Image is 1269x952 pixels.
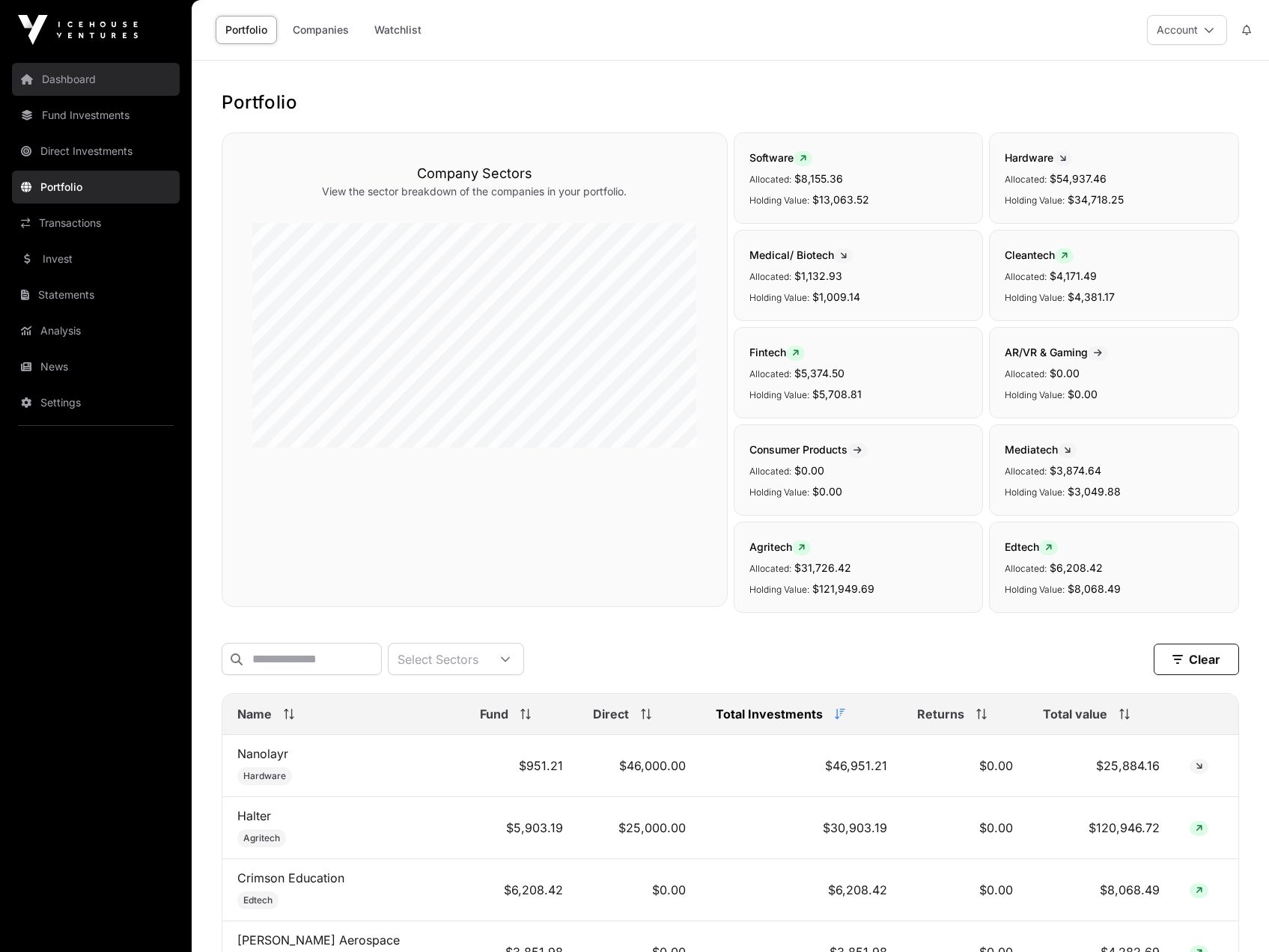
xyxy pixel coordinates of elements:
[812,290,860,303] span: $1,009.14
[389,644,487,674] div: Select Sectors
[1068,485,1121,498] span: $3,049.88
[701,797,902,859] td: $30,903.19
[701,735,902,797] td: $46,951.21
[12,135,180,168] a: Direct Investments
[1050,172,1107,185] span: $54,937.46
[1050,367,1080,379] span: $0.00
[1005,346,1108,358] span: AR/VR & Gaming
[1005,466,1047,477] span: Allocated:
[794,269,842,282] span: $1,132.93
[252,184,697,199] p: View the sector breakdown of the companies in your portfolio.
[578,735,701,797] td: $46,000.00
[749,346,805,358] span: Fintech
[243,894,273,906] span: Edtech
[1005,486,1065,498] span: Holding Value:
[465,797,578,859] td: $5,903.19
[12,386,180,419] a: Settings
[1050,269,1097,282] span: $4,171.49
[701,859,902,921] td: $6,208.42
[237,870,344,885] a: Crimson Education
[12,314,180,347] a: Analysis
[1068,290,1115,303] span: $4,381.17
[749,195,809,206] span: Holding Value:
[749,368,791,379] span: Allocated:
[1005,563,1047,574] span: Allocated:
[1005,292,1065,303] span: Holding Value:
[1005,151,1072,164] span: Hardware
[749,466,791,477] span: Allocated:
[1028,859,1175,921] td: $8,068.49
[812,582,874,595] span: $121,949.69
[749,540,811,553] span: Agritech
[1028,735,1175,797] td: $25,884.16
[749,584,809,595] span: Holding Value:
[1028,797,1175,859] td: $120,946.72
[578,797,701,859] td: $25,000.00
[12,242,180,275] a: Invest
[749,563,791,574] span: Allocated:
[12,63,180,96] a: Dashboard
[1068,193,1124,206] span: $34,718.25
[749,389,809,400] span: Holding Value:
[1005,195,1065,206] span: Holding Value:
[465,735,578,797] td: $951.21
[902,859,1028,921] td: $0.00
[1005,248,1074,261] span: Cleantech
[1068,388,1098,400] span: $0.00
[716,705,823,723] span: Total Investments
[794,464,824,477] span: $0.00
[12,171,180,204] a: Portfolio
[1005,389,1065,400] span: Holding Value:
[237,808,271,823] a: Halter
[222,91,1239,115] h1: Portfolio
[1050,561,1103,574] span: $6,208.42
[749,271,791,282] span: Allocated:
[749,486,809,498] span: Holding Value:
[283,16,359,44] a: Companies
[749,443,868,456] span: Consumer Products
[794,367,845,379] span: $5,374.50
[578,859,701,921] td: $0.00
[480,705,508,723] span: Fund
[1050,464,1101,477] span: $3,874.64
[749,174,791,185] span: Allocated:
[237,746,288,761] a: Nanolayr
[812,388,862,400] span: $5,708.81
[1147,15,1227,45] button: Account
[593,705,629,723] span: Direct
[365,16,431,44] a: Watchlist
[794,561,851,574] span: $31,726.42
[12,99,180,132] a: Fund Investments
[12,278,180,311] a: Statements
[1043,705,1107,723] span: Total value
[794,172,843,185] span: $8,155.36
[237,705,272,723] span: Name
[1068,582,1121,595] span: $8,068.49
[1154,644,1239,675] button: Clear
[749,151,812,164] span: Software
[749,292,809,303] span: Holding Value:
[812,485,842,498] span: $0.00
[1005,443,1077,456] span: Mediatech
[12,350,180,383] a: News
[237,933,400,948] a: [PERSON_NAME] Aerospace
[18,15,138,45] img: Icehouse Ventures Logo
[1194,880,1269,952] iframe: Chat Widget
[465,859,578,921] td: $6,208.42
[812,193,869,206] span: $13,063.52
[243,770,286,782] span: Hardware
[902,797,1028,859] td: $0.00
[917,705,964,723] span: Returns
[1005,368,1047,379] span: Allocated:
[902,735,1028,797] td: $0.00
[1005,540,1058,553] span: Edtech
[243,832,280,844] span: Agritech
[12,207,180,239] a: Transactions
[216,16,277,44] a: Portfolio
[1005,584,1065,595] span: Holding Value:
[1005,271,1047,282] span: Allocated:
[749,248,853,261] span: Medical/ Biotech
[252,163,697,184] h3: Company Sectors
[1005,174,1047,185] span: Allocated:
